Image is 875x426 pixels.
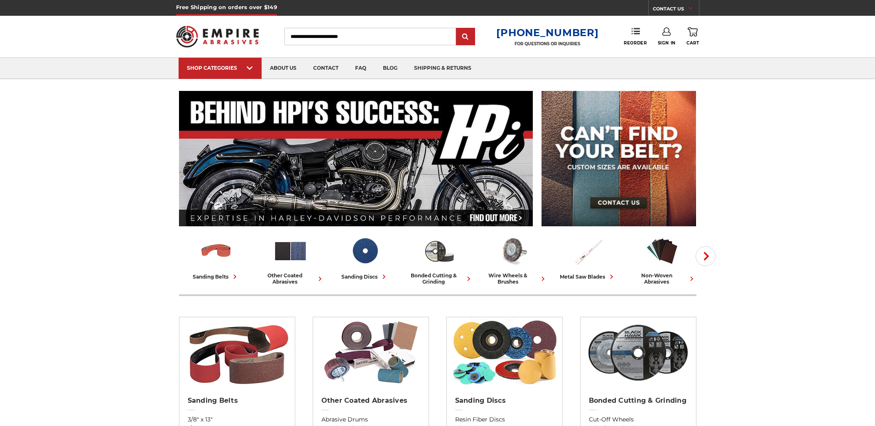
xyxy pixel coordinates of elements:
img: Banner for an interview featuring Horsepower Inc who makes Harley performance upgrades featured o... [179,91,533,226]
img: Sanding Belts [199,234,233,268]
img: Wire Wheels & Brushes [496,234,531,268]
div: SHOP CATEGORIES [187,65,253,71]
h2: Sanding Belts [188,397,287,405]
div: sanding belts [193,272,239,281]
div: other coated abrasives [257,272,324,285]
img: Sanding Discs [348,234,382,268]
img: Empire Abrasives [176,20,259,53]
a: other coated abrasives [257,234,324,285]
a: sanding belts [182,234,250,281]
img: Bonded Cutting & Grinding [422,234,456,268]
a: bonded cutting & grinding [405,234,473,285]
a: 3/8" x 13" [188,415,287,424]
a: Reorder [624,27,647,45]
img: Other Coated Abrasives [317,317,424,388]
img: Bonded Cutting & Grinding [584,317,692,388]
a: wire wheels & brushes [480,234,547,285]
div: bonded cutting & grinding [405,272,473,285]
h2: Other Coated Abrasives [321,397,420,405]
p: FOR QUESTIONS OR INQUIRIES [496,41,598,47]
h2: Sanding Discs [455,397,554,405]
img: Metal Saw Blades [571,234,605,268]
a: Resin Fiber Discs [455,415,554,424]
span: Reorder [624,40,647,46]
img: Sanding Discs [451,317,558,388]
img: Sanding Belts [183,317,291,388]
img: promo banner for custom belts. [542,91,696,226]
a: Cut-Off Wheels [589,415,688,424]
a: contact [305,58,347,79]
a: non-woven abrasives [628,234,696,285]
div: non-woven abrasives [628,272,696,285]
div: wire wheels & brushes [480,272,547,285]
div: sanding discs [341,272,388,281]
a: faq [347,58,375,79]
a: shipping & returns [406,58,480,79]
div: metal saw blades [560,272,616,281]
img: Other Coated Abrasives [273,234,308,268]
h2: Bonded Cutting & Grinding [589,397,688,405]
a: metal saw blades [554,234,622,281]
input: Submit [457,29,474,45]
a: about us [262,58,305,79]
span: Sign In [658,40,676,46]
span: Cart [686,40,699,46]
a: Abrasive Drums [321,415,420,424]
a: blog [375,58,406,79]
a: Cart [686,27,699,46]
a: sanding discs [331,234,399,281]
a: CONTACT US [653,4,699,16]
button: Next [696,246,716,266]
a: [PHONE_NUMBER] [496,27,598,39]
img: Non-woven Abrasives [645,234,679,268]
